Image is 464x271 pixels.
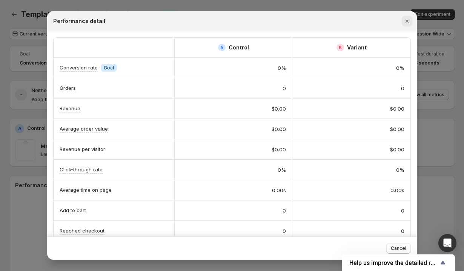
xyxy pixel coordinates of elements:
span: 0 [401,227,404,235]
span: 0% [278,64,286,72]
h2: Performance detail [53,17,105,25]
p: Orders [60,84,76,92]
p: Add to cart [60,206,86,214]
h2: B [339,45,342,50]
span: $0.00 [272,125,286,133]
p: Reached checkout [60,227,104,234]
span: 0 [401,207,404,214]
span: 0% [396,166,404,174]
span: Cancel [391,245,406,251]
span: 0% [396,64,404,72]
p: Click-through rate [60,166,103,173]
span: 0.00s [272,186,286,194]
h2: A [220,45,223,50]
span: $0.00 [390,146,404,153]
h2: Control [229,44,249,51]
h2: Variant [347,44,367,51]
p: Revenue per visitor [60,145,105,153]
span: 0 [283,85,286,92]
span: Goal [104,65,114,71]
span: Help us improve the detailed report for A/B campaigns [349,259,438,266]
span: 0% [278,166,286,174]
span: 0 [401,85,404,92]
span: 0.00s [390,186,404,194]
span: $0.00 [272,105,286,112]
p: Average time on page [60,186,112,194]
div: Open Intercom Messenger [438,234,456,252]
button: Close [402,16,412,26]
span: $0.00 [390,105,404,112]
button: Show survey - Help us improve the detailed report for A/B campaigns [349,258,447,267]
span: $0.00 [272,146,286,153]
p: Average order value [60,125,108,132]
span: 0 [283,227,286,235]
p: Revenue [60,105,80,112]
span: $0.00 [390,125,404,133]
span: 0 [283,207,286,214]
p: Conversion rate [60,64,98,71]
button: Cancel [386,243,411,254]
